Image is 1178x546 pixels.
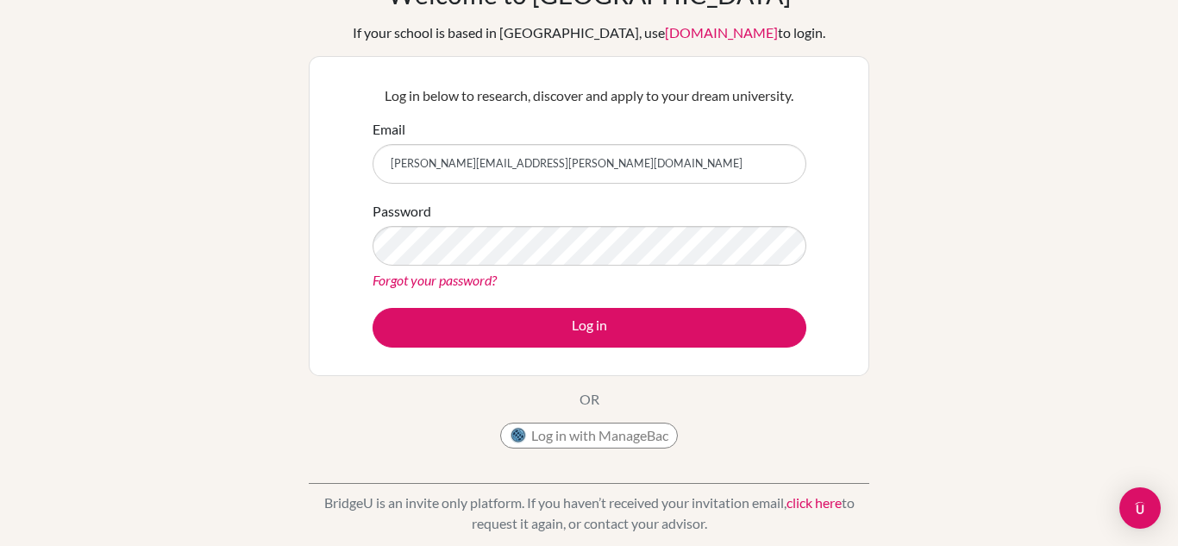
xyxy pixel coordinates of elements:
a: [DOMAIN_NAME] [665,24,778,41]
p: OR [580,389,599,410]
p: Log in below to research, discover and apply to your dream university. [373,85,806,106]
a: Forgot your password? [373,272,497,288]
button: Log in [373,308,806,348]
a: click here [786,494,842,511]
button: Log in with ManageBac [500,423,678,449]
label: Email [373,119,405,140]
div: If your school is based in [GEOGRAPHIC_DATA], use to login. [353,22,825,43]
label: Password [373,201,431,222]
div: Open Intercom Messenger [1119,487,1161,529]
p: BridgeU is an invite only platform. If you haven’t received your invitation email, to request it ... [309,493,869,534]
